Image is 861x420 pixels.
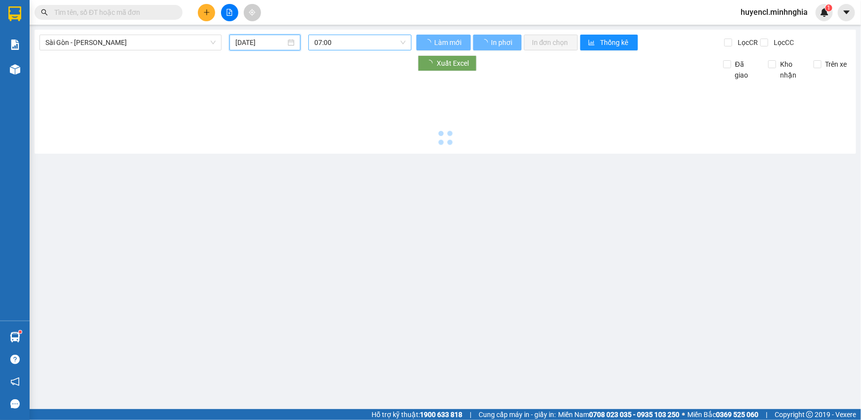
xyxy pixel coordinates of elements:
span: 1 [827,4,830,11]
span: Hỗ trợ kỹ thuật: [372,409,462,420]
span: plus [203,9,210,16]
span: notification [10,377,20,386]
span: loading [481,39,489,46]
span: Sài Gòn - Phan Rí [45,35,216,50]
span: huyencl.minhnghia [733,6,816,18]
span: ⚪️ [682,413,685,417]
input: Tìm tên, số ĐT hoặc mã đơn [54,7,171,18]
button: plus [198,4,215,21]
img: warehouse-icon [10,332,20,342]
strong: 0369 525 060 [716,411,758,419]
span: loading [424,39,433,46]
span: search [41,9,48,16]
span: Đã giao [731,59,761,81]
input: 13/08/2025 [235,37,286,48]
span: 07:00 [314,35,406,50]
img: solution-icon [10,40,20,50]
button: file-add [221,4,238,21]
span: | [470,409,471,420]
span: copyright [806,411,813,418]
button: caret-down [838,4,855,21]
strong: 0708 023 035 - 0935 103 250 [589,411,679,419]
span: question-circle [10,355,20,364]
button: Làm mới [416,35,471,50]
button: Xuất Excel [418,55,477,71]
span: message [10,399,20,409]
span: Lọc CR [734,37,759,48]
button: bar-chartThống kê [580,35,638,50]
span: Miền Bắc [687,409,758,420]
span: Làm mới [434,37,463,48]
img: logo-vxr [8,6,21,21]
button: In phơi [473,35,522,50]
span: Thống kê [600,37,630,48]
span: Lọc CC [770,37,795,48]
button: aim [244,4,261,21]
button: In đơn chọn [524,35,578,50]
span: file-add [226,9,233,16]
span: aim [249,9,256,16]
img: icon-new-feature [820,8,829,17]
img: warehouse-icon [10,64,20,75]
span: bar-chart [588,39,597,47]
sup: 1 [19,331,22,334]
strong: 1900 633 818 [420,411,462,419]
span: In phơi [491,37,514,48]
span: Miền Nam [558,409,679,420]
sup: 1 [825,4,832,11]
span: | [766,409,767,420]
span: Cung cấp máy in - giấy in: [479,409,556,420]
span: caret-down [842,8,851,17]
span: Trên xe [822,59,851,70]
span: Kho nhận [776,59,806,81]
